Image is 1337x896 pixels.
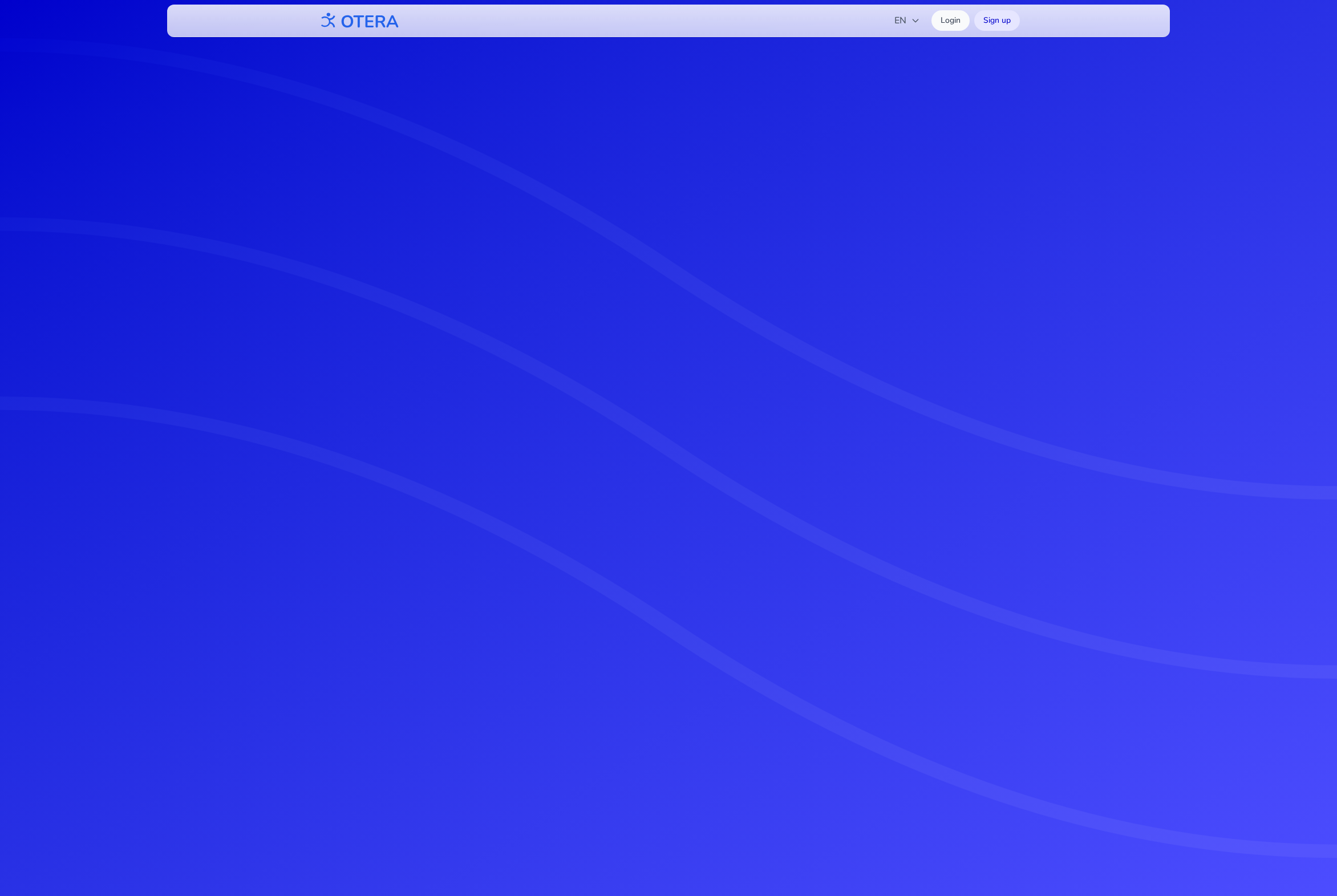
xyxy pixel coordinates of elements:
button: EN [888,9,927,32]
a: Login [931,10,970,31]
img: OTERA logo [317,8,399,34]
a: Sign up [974,10,1020,31]
span: EN [894,14,920,27]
